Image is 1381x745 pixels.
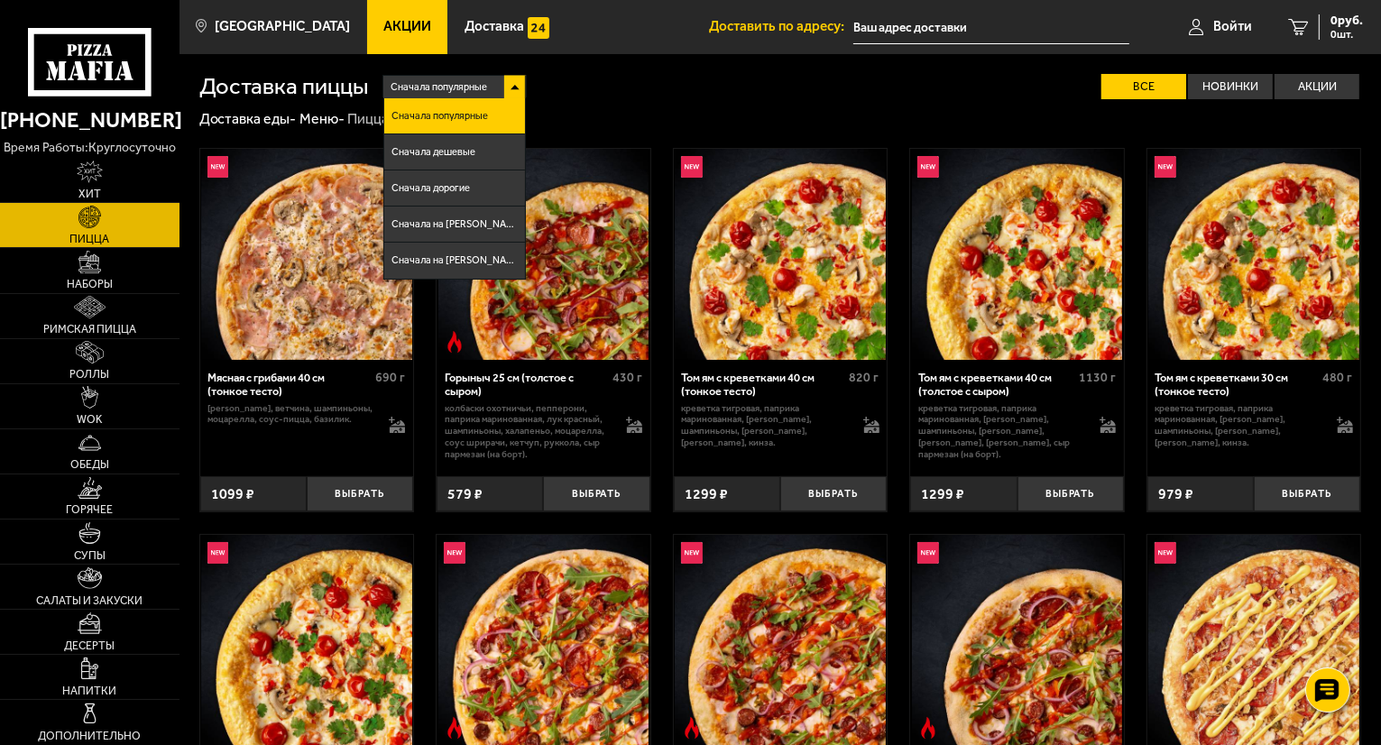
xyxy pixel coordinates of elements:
label: Все [1101,74,1186,100]
span: 430 г [612,370,642,385]
img: Новинка [444,542,465,564]
img: Новинка [207,542,229,564]
span: WOK [78,414,103,425]
span: 820 г [850,370,879,385]
a: Доставка еды- [199,110,297,127]
img: Новинка [1155,542,1176,564]
span: Напитки [63,685,117,696]
span: Сначала дешевые [391,147,475,157]
img: Острое блюдо [681,717,703,739]
img: Новинка [207,156,229,178]
img: 15daf4d41897b9f0e9f617042186c801.svg [528,17,549,39]
span: Акции [383,20,431,33]
div: Том ям с креветками 40 см (толстое с сыром) [918,371,1074,399]
div: Пицца [347,110,389,129]
span: Доставить по адресу: [709,20,853,33]
span: Дополнительно [39,731,142,741]
span: 1099 ₽ [211,487,254,501]
span: 1299 ₽ [921,487,964,501]
input: Ваш адрес доставки [853,11,1129,44]
span: 0 руб. [1330,14,1363,27]
span: Римская пицца [43,324,136,335]
p: креветка тигровая, паприка маринованная, [PERSON_NAME], шампиньоны, [PERSON_NAME], [PERSON_NAME],... [1155,403,1321,449]
button: Выбрать [780,476,887,511]
img: Острое блюдо [444,331,465,353]
span: 979 ₽ [1158,487,1193,501]
span: Супы [74,550,106,561]
div: Том ям с креветками 30 см (тонкое тесто) [1155,371,1318,399]
a: Меню- [299,110,345,127]
p: [PERSON_NAME], ветчина, шампиньоны, моцарелла, соус-пицца, базилик. [207,403,374,427]
img: Мясная с грибами 40 см (тонкое тесто) [201,149,412,360]
div: Горыныч 25 см (толстое с сыром) [445,371,608,399]
span: Десерты [65,640,115,651]
h1: Доставка пиццы [199,75,369,98]
span: 1130 г [1079,370,1116,385]
span: 1299 ₽ [685,487,728,501]
label: Акции [1275,74,1359,100]
p: креветка тигровая, паприка маринованная, [PERSON_NAME], шампиньоны, [PERSON_NAME], [PERSON_NAME],... [681,403,848,449]
img: Том ям с креветками 40 см (тонкое тесто) [675,149,886,360]
button: Выбрать [543,476,649,511]
span: Сначала на [PERSON_NAME] [391,255,518,265]
span: Сначала популярные [391,74,487,101]
span: 0 шт. [1330,29,1363,40]
a: НовинкаТом ям с креветками 40 см (толстое с сыром) [910,149,1124,360]
span: Горячее [67,504,114,515]
div: Том ям с креветками 40 см (тонкое тесто) [681,371,844,399]
span: 480 г [1323,370,1353,385]
p: колбаски Охотничьи, пепперони, паприка маринованная, лук красный, шампиньоны, халапеньо, моцарелл... [445,403,612,461]
span: 690 г [375,370,405,385]
a: НовинкаТом ям с креветками 30 см (тонкое тесто) [1147,149,1361,360]
span: Салаты и закуски [37,595,143,606]
img: Новинка [681,542,703,564]
img: Том ям с креветками 40 см (толстое с сыром) [912,149,1123,360]
div: Мясная с грибами 40 см (тонкое тесто) [207,371,371,399]
img: Новинка [1155,156,1176,178]
span: Наборы [67,279,113,290]
img: Том ям с креветками 30 см (тонкое тесто) [1148,149,1359,360]
img: Новинка [917,156,939,178]
span: Обеды [70,459,109,470]
button: Выбрать [1254,476,1360,511]
span: 579 ₽ [447,487,483,501]
img: Горыныч 25 см (толстое с сыром) [438,149,649,360]
span: Хит [78,189,101,199]
img: Острое блюдо [444,717,465,739]
a: НовинкаТом ям с креветками 40 см (тонкое тесто) [674,149,888,360]
span: Войти [1213,20,1252,33]
a: АкционныйНовинкаОстрое блюдоГорыныч 25 см (толстое с сыром) [437,149,650,360]
p: креветка тигровая, паприка маринованная, [PERSON_NAME], шампиньоны, [PERSON_NAME], [PERSON_NAME],... [918,403,1085,461]
a: НовинкаМясная с грибами 40 см (тонкое тесто) [200,149,414,360]
span: Сначала на [PERSON_NAME] [391,219,518,229]
span: Сначала популярные [391,111,488,121]
img: Новинка [917,542,939,564]
span: Сначала дорогие [391,183,470,193]
img: Новинка [681,156,703,178]
span: Пицца [70,234,110,244]
span: Доставка [465,20,524,33]
button: Выбрать [1017,476,1124,511]
label: Новинки [1188,74,1273,100]
span: [GEOGRAPHIC_DATA] [215,20,350,33]
img: Острое блюдо [917,717,939,739]
span: Роллы [70,369,110,380]
button: Выбрать [307,476,413,511]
